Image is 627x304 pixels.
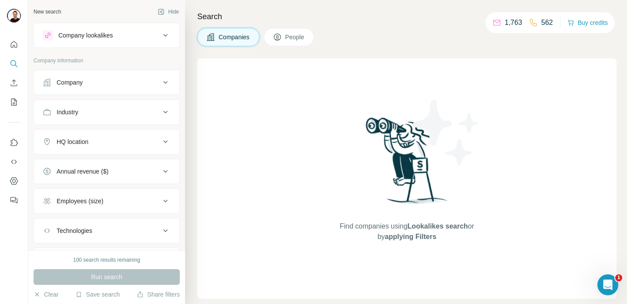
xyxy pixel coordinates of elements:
span: Companies [219,33,250,41]
button: Search [7,56,21,72]
div: Technologies [57,226,92,235]
button: Employees (size) [34,191,179,212]
div: Annual revenue ($) [57,167,108,176]
div: Company lookalikes [58,31,113,40]
span: People [285,33,305,41]
div: Industry [57,108,78,116]
iframe: Intercom live chat [597,274,618,295]
button: Use Surfe on LinkedIn [7,135,21,150]
p: Company information [34,57,180,65]
img: Surfe Illustration - Stars [407,93,485,172]
div: New search [34,8,61,16]
button: Industry [34,102,179,123]
span: Find companies using or by [337,221,476,242]
button: My lists [7,94,21,110]
button: Clear [34,290,58,299]
button: Share filters [137,290,180,299]
button: Use Surfe API [7,154,21,170]
button: Feedback [7,192,21,208]
span: applying Filters [385,233,436,240]
button: Keywords [34,250,179,271]
button: Enrich CSV [7,75,21,91]
span: 1 [615,274,622,281]
button: Company [34,72,179,93]
button: Dashboard [7,173,21,189]
button: Save search [75,290,120,299]
button: Company lookalikes [34,25,179,46]
button: Buy credits [567,17,608,29]
h4: Search [197,10,617,23]
div: HQ location [57,137,88,146]
span: Lookalikes search [408,222,468,230]
div: Employees (size) [57,197,103,205]
p: 562 [541,17,553,28]
p: 1,763 [505,17,522,28]
button: HQ location [34,131,179,152]
button: Annual revenue ($) [34,161,179,182]
button: Quick start [7,37,21,52]
div: Company [57,78,83,87]
button: Hide [152,5,185,18]
div: 100 search results remaining [73,256,140,264]
img: Surfe Illustration - Woman searching with binoculars [362,115,452,212]
img: Avatar [7,9,21,23]
button: Technologies [34,220,179,241]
